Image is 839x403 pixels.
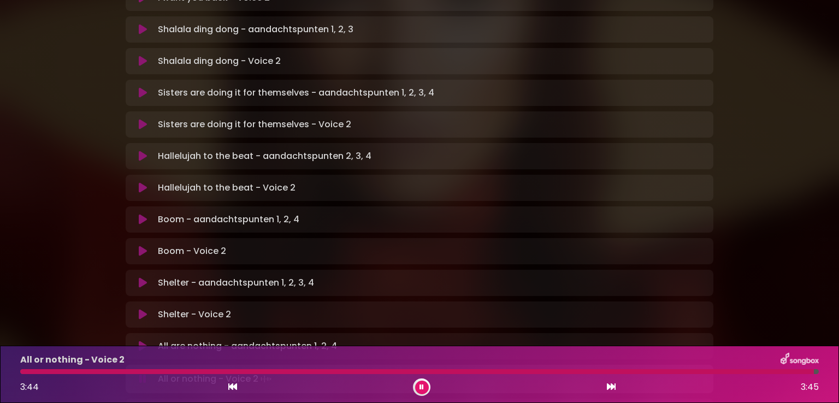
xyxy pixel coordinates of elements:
p: Shalala ding dong - Voice 2 [158,55,281,68]
p: Shalala ding dong - aandachtspunten 1, 2, 3 [158,23,353,36]
img: songbox-logo-white.png [781,353,819,367]
p: Boom - aandachtspunten 1, 2, 4 [158,213,299,226]
p: Shelter - Voice 2 [158,308,231,321]
span: 3:44 [20,381,39,393]
p: Sisters are doing it for themselves - aandachtspunten 1, 2, 3, 4 [158,86,434,99]
p: Hallelujah to the beat - aandachtspunten 2, 3, 4 [158,150,371,163]
p: Sisters are doing it for themselves - Voice 2 [158,118,351,131]
p: Boom - Voice 2 [158,245,226,258]
p: Hallelujah to the beat - Voice 2 [158,181,296,194]
p: All or nothing - Voice 2 [20,353,125,366]
p: All are nothing - aandachtspunten 1, 2, 4 [158,340,337,353]
p: Shelter - aandachtspunten 1, 2, 3, 4 [158,276,314,289]
span: 3:45 [801,381,819,394]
